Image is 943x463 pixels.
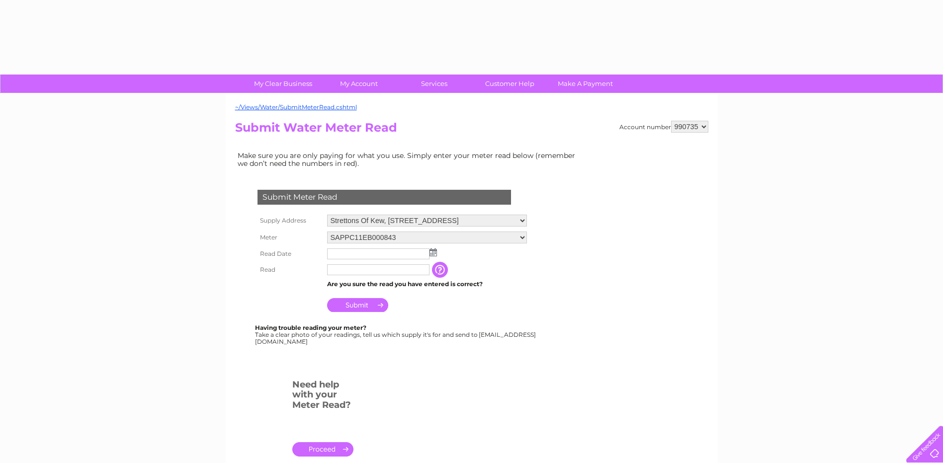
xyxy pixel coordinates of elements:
a: ~/Views/Water/SubmitMeterRead.cshtml [235,103,357,111]
a: . [292,442,353,457]
th: Read [255,262,325,278]
a: My Account [318,75,400,93]
th: Read Date [255,246,325,262]
a: Services [393,75,475,93]
h3: Need help with your Meter Read? [292,378,353,415]
th: Meter [255,229,325,246]
div: Take a clear photo of your readings, tell us which supply it's for and send to [EMAIL_ADDRESS][DO... [255,324,537,345]
a: Make A Payment [544,75,626,93]
b: Having trouble reading your meter? [255,324,366,331]
a: Customer Help [469,75,551,93]
div: Submit Meter Read [257,190,511,205]
input: Submit [327,298,388,312]
input: Information [432,262,450,278]
a: My Clear Business [242,75,324,93]
td: Make sure you are only paying for what you use. Simply enter your meter read below (remember we d... [235,149,583,170]
h2: Submit Water Meter Read [235,121,708,140]
td: Are you sure the read you have entered is correct? [325,278,529,291]
div: Account number [619,121,708,133]
img: ... [429,248,437,256]
th: Supply Address [255,212,325,229]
